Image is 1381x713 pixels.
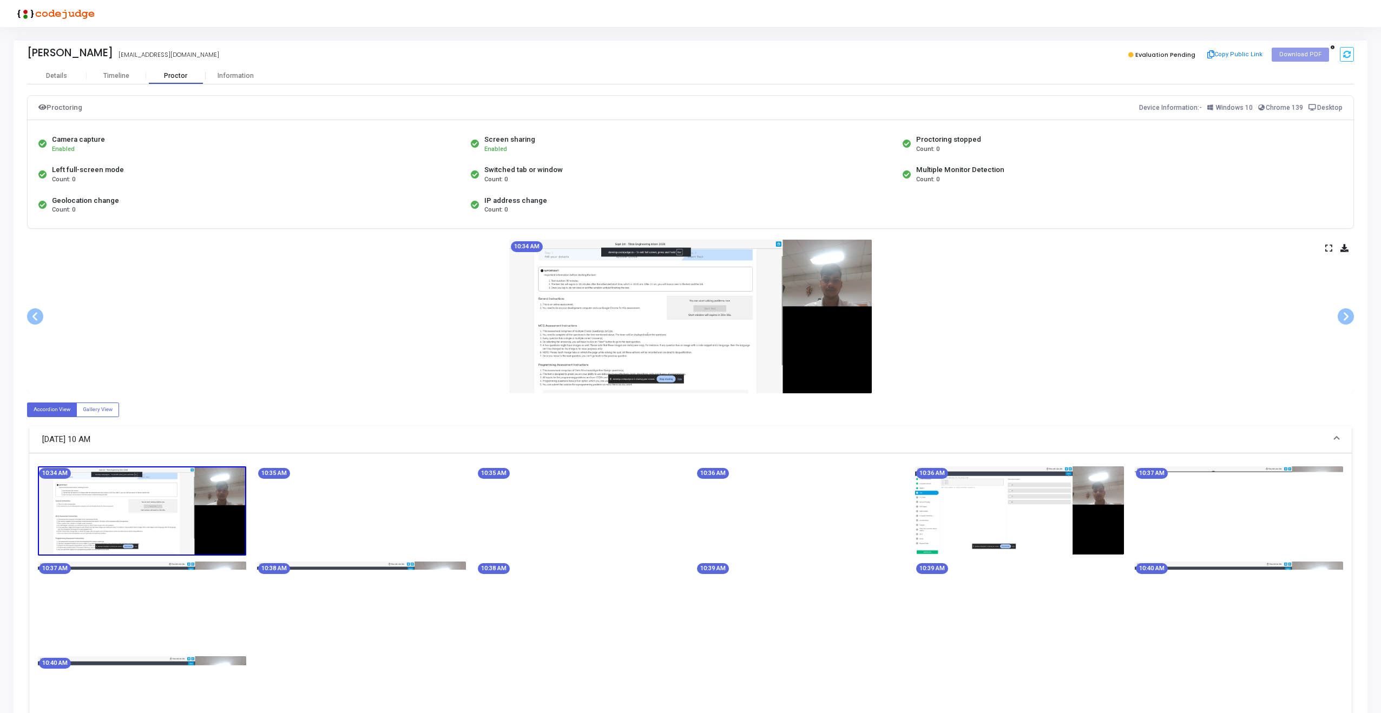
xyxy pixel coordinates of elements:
[916,145,939,154] span: Count: 0
[258,563,290,574] mat-chip: 10:38 AM
[477,466,685,555] img: screenshot-1756703153771.jpeg
[916,563,948,574] mat-chip: 10:39 AM
[696,562,904,650] img: screenshot-1756703363864.jpeg
[257,562,465,650] img: screenshot-1756703303927.jpeg
[42,433,1326,446] mat-panel-title: [DATE] 10 AM
[697,468,729,479] mat-chip: 10:36 AM
[38,562,246,650] img: screenshot-1756703273960.jpeg
[1139,101,1343,114] div: Device Information:-
[916,134,981,145] div: Proctoring stopped
[1272,48,1329,62] button: Download PDF
[38,466,246,556] img: screenshot-1756703093787.jpeg
[39,658,71,669] mat-chip: 10:40 AM
[696,466,904,555] img: screenshot-1756703183962.jpeg
[484,206,508,215] span: Count: 0
[46,72,67,80] div: Details
[477,562,685,650] img: screenshot-1756703333767.jpeg
[52,134,105,145] div: Camera capture
[1317,104,1343,111] span: Desktop
[484,164,563,175] div: Switched tab or window
[478,468,510,479] mat-chip: 10:35 AM
[52,146,75,153] span: Enabled
[206,72,265,80] div: Information
[511,241,543,252] mat-chip: 10:34 AM
[14,3,95,24] img: logo
[915,562,1123,650] img: screenshot-1756703393927.jpeg
[916,164,1004,175] div: Multiple Monitor Detection
[1216,104,1253,111] span: Windows 10
[258,468,290,479] mat-chip: 10:35 AM
[484,146,507,153] span: Enabled
[27,47,113,59] div: [PERSON_NAME]
[1266,104,1303,111] span: Chrome 139
[257,466,465,555] img: screenshot-1756703123834.jpeg
[484,195,547,206] div: IP address change
[103,72,129,80] div: Timeline
[27,402,77,417] label: Accordion View
[697,563,729,574] mat-chip: 10:39 AM
[1136,468,1168,479] mat-chip: 10:37 AM
[146,72,206,80] div: Proctor
[52,164,124,175] div: Left full-screen mode
[39,468,71,479] mat-chip: 10:34 AM
[509,240,872,393] img: screenshot-1756703093787.jpeg
[478,563,510,574] mat-chip: 10:38 AM
[1204,47,1266,63] button: Copy Public Link
[484,175,508,184] span: Count: 0
[52,175,75,184] span: Count: 0
[1135,562,1343,650] img: screenshot-1756703423897.jpeg
[38,101,82,114] div: Proctoring
[1135,50,1195,59] span: Evaluation Pending
[1135,466,1343,555] img: screenshot-1756703243870.jpeg
[29,426,1352,453] mat-expansion-panel-header: [DATE] 10 AM
[52,195,119,206] div: Geolocation change
[76,402,119,417] label: Gallery View
[119,50,219,60] div: [EMAIL_ADDRESS][DOMAIN_NAME]
[52,206,75,215] span: Count: 0
[39,563,71,574] mat-chip: 10:37 AM
[1136,563,1168,574] mat-chip: 10:40 AM
[484,134,535,145] div: Screen sharing
[916,175,939,184] span: Count: 0
[915,466,1123,555] img: screenshot-1756703213923.jpeg
[916,468,948,479] mat-chip: 10:36 AM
